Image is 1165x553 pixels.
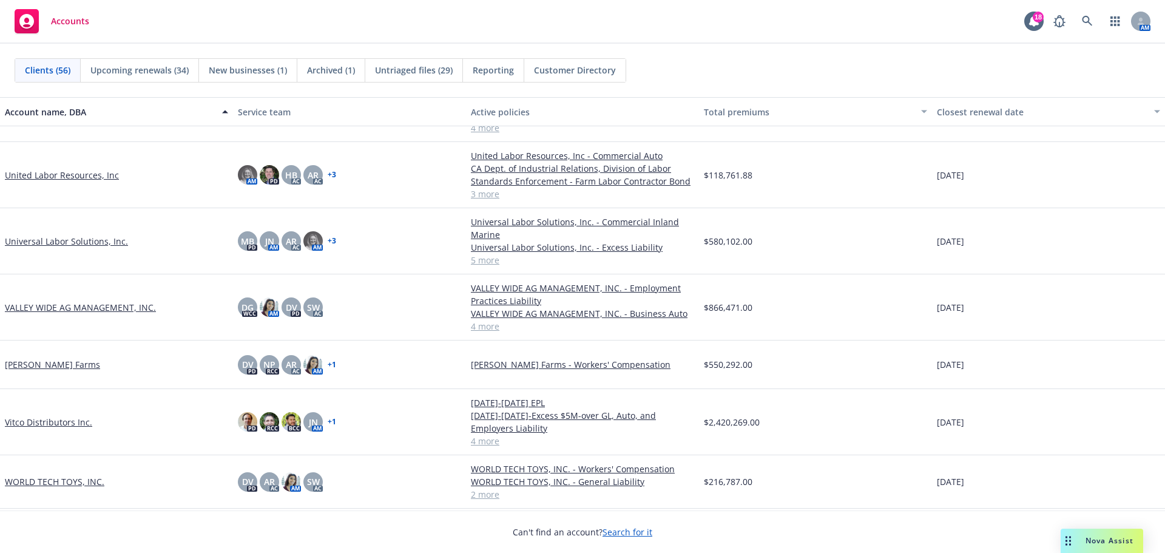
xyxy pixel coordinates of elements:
[263,358,275,371] span: NP
[937,475,964,488] span: [DATE]
[286,235,297,248] span: AR
[471,307,694,320] a: VALLEY WIDE AG MANAGEMENT, INC. - Business Auto
[937,416,964,429] span: [DATE]
[238,106,461,118] div: Service team
[471,106,694,118] div: Active policies
[471,282,694,307] a: VALLEY WIDE AG MANAGEMENT, INC. - Employment Practices Liability
[242,475,254,488] span: DV
[471,254,694,266] a: 5 more
[375,64,453,76] span: Untriaged files (29)
[5,475,104,488] a: WORLD TECH TOYS, INC.
[1033,12,1044,22] div: 18
[704,235,752,248] span: $580,102.00
[932,97,1165,126] button: Closest renewal date
[704,106,914,118] div: Total premiums
[471,358,694,371] a: [PERSON_NAME] Farms - Workers' Compensation
[471,320,694,333] a: 4 more
[303,231,323,251] img: photo
[209,64,287,76] span: New businesses (1)
[471,409,694,435] a: [DATE]-[DATE]-Excess $5M-over GL, Auto, and Employers Liability
[285,169,297,182] span: HB
[328,418,336,426] a: + 1
[241,301,254,314] span: DG
[534,64,616,76] span: Customer Directory
[937,358,964,371] span: [DATE]
[1061,529,1076,553] div: Drag to move
[286,301,297,314] span: DV
[282,412,301,432] img: photo
[513,526,652,538] span: Can't find an account?
[307,64,355,76] span: Archived (1)
[303,355,323,375] img: photo
[471,475,694,488] a: WORLD TECH TOYS, INC. - General Liability
[471,162,694,188] a: CA Dept. of Industrial Relations, Division of Labor Standards Enforcement - Farm Labor Contractor...
[5,416,92,429] a: Vitco Distributors Inc.
[471,463,694,475] a: WORLD TECH TOYS, INC. - Workers' Compensation
[704,169,752,182] span: $118,761.88
[471,241,694,254] a: Universal Labor Solutions, Inc. - Excess Liability
[937,169,964,182] span: [DATE]
[466,97,699,126] button: Active policies
[260,412,279,432] img: photo
[471,488,694,501] a: 2 more
[471,215,694,241] a: Universal Labor Solutions, Inc. - Commercial Inland Marine
[471,396,694,409] a: [DATE]-[DATE] EPL
[25,64,70,76] span: Clients (56)
[328,171,336,178] a: + 3
[937,301,964,314] span: [DATE]
[242,358,254,371] span: DV
[5,301,156,314] a: VALLEY WIDE AG MANAGEMENT, INC.
[260,165,279,185] img: photo
[90,64,189,76] span: Upcoming renewals (34)
[286,358,297,371] span: AR
[328,237,336,245] a: + 3
[5,235,128,248] a: Universal Labor Solutions, Inc.
[1061,529,1143,553] button: Nova Assist
[282,472,301,492] img: photo
[704,475,752,488] span: $216,787.00
[937,235,964,248] span: [DATE]
[309,416,318,429] span: JN
[699,97,932,126] button: Total premiums
[238,165,257,185] img: photo
[937,106,1147,118] div: Closest renewal date
[241,235,254,248] span: MB
[260,297,279,317] img: photo
[704,301,752,314] span: $866,471.00
[51,16,89,26] span: Accounts
[307,301,320,314] span: SW
[704,416,760,429] span: $2,420,269.00
[307,475,320,488] span: SW
[238,412,257,432] img: photo
[5,169,119,182] a: United Labor Resources, Inc
[1103,9,1127,33] a: Switch app
[5,106,215,118] div: Account name, DBA
[473,64,514,76] span: Reporting
[471,121,694,134] a: 4 more
[471,435,694,447] a: 4 more
[10,4,94,38] a: Accounts
[264,475,275,488] span: AR
[603,526,652,538] a: Search for it
[1086,535,1133,546] span: Nova Assist
[233,97,466,126] button: Service team
[704,358,752,371] span: $550,292.00
[265,235,274,248] span: JN
[5,358,100,371] a: [PERSON_NAME] Farms
[471,188,694,200] a: 3 more
[308,169,319,182] span: AR
[471,149,694,162] a: United Labor Resources, Inc - Commercial Auto
[328,361,336,368] a: + 1
[1047,9,1072,33] a: Report a Bug
[1075,9,1099,33] a: Search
